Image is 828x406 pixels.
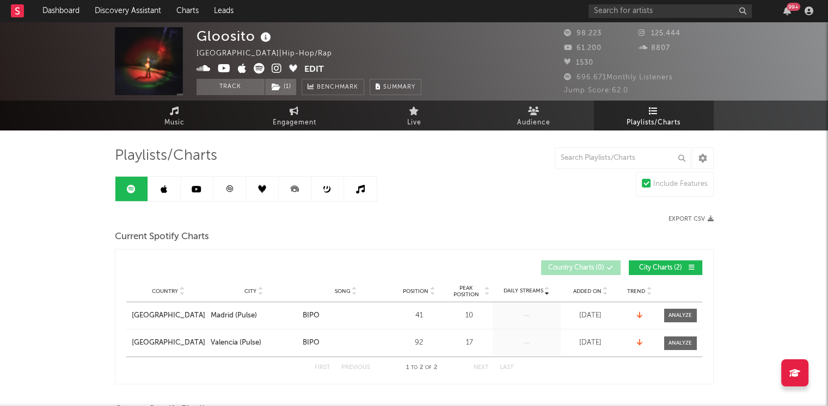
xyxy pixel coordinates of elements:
[564,30,602,37] span: 98.223
[639,45,670,52] span: 8807
[235,101,354,130] a: Engagement
[265,79,296,95] button: (1)
[403,288,428,295] span: Position
[541,260,621,275] button: Country Charts(0)
[627,116,680,129] span: Playlists/Charts
[317,81,358,94] span: Benchmark
[304,63,324,77] button: Edit
[395,310,444,321] div: 41
[564,74,673,81] span: 696.671 Monthly Listeners
[197,79,265,95] button: Track
[563,338,618,348] div: [DATE]
[335,288,351,295] span: Song
[548,265,604,271] span: Country Charts ( 0 )
[164,116,185,129] span: Music
[787,3,800,11] div: 99 +
[563,310,618,321] div: [DATE]
[197,47,345,60] div: [GEOGRAPHIC_DATA] | Hip-Hop/Rap
[302,79,364,95] a: Benchmark
[392,361,452,374] div: 1 2 2
[449,310,490,321] div: 10
[474,101,594,130] a: Audience
[265,79,297,95] span: ( 1 )
[211,310,257,321] div: Madrid (Pulse)
[629,260,702,275] button: City Charts(2)
[115,149,217,163] span: Playlists/Charts
[639,30,680,37] span: 125.444
[500,365,514,371] button: Last
[303,338,320,348] div: BIPO
[627,288,645,295] span: Trend
[354,101,474,130] a: Live
[783,7,791,15] button: 99+
[211,310,297,321] a: Madrid (Pulse)
[564,59,593,66] span: 1530
[273,116,316,129] span: Engagement
[370,79,421,95] button: Summary
[132,338,205,348] a: [GEOGRAPHIC_DATA]
[115,230,209,243] span: Current Spotify Charts
[573,288,602,295] span: Added On
[395,338,444,348] div: 92
[636,265,686,271] span: City Charts ( 2 )
[588,4,752,18] input: Search for artists
[555,147,691,169] input: Search Playlists/Charts
[197,27,274,45] div: Gloosito
[211,338,297,348] a: Valencia (Pulse)
[211,338,261,348] div: Valencia (Pulse)
[244,288,256,295] span: City
[594,101,714,130] a: Playlists/Charts
[425,365,432,370] span: of
[407,116,421,129] span: Live
[303,338,389,348] a: BIPO
[564,87,628,94] span: Jump Score: 62.0
[315,365,330,371] button: First
[517,116,550,129] span: Audience
[449,338,490,348] div: 17
[303,310,320,321] div: BIPO
[303,310,389,321] a: BIPO
[115,101,235,130] a: Music
[411,365,418,370] span: to
[383,84,415,90] span: Summary
[341,365,370,371] button: Previous
[474,365,489,371] button: Next
[653,178,708,191] div: Include Features
[132,310,205,321] a: [GEOGRAPHIC_DATA]
[449,285,483,298] span: Peak Position
[504,287,543,295] span: Daily Streams
[564,45,602,52] span: 61.200
[668,216,714,222] button: Export CSV
[152,288,178,295] span: Country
